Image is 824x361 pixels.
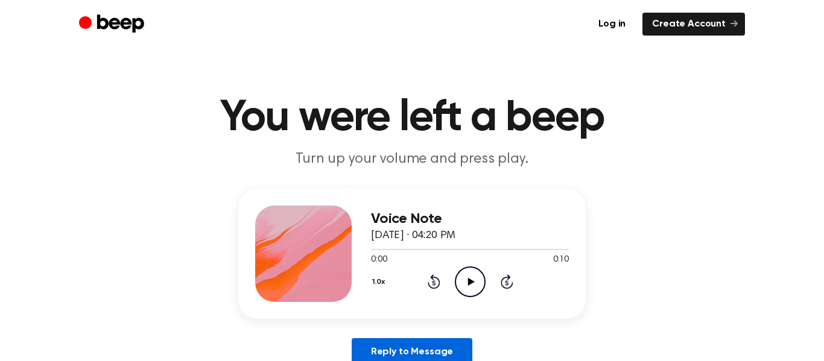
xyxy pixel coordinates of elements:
[79,13,147,36] a: Beep
[642,13,745,36] a: Create Account
[371,211,569,227] h3: Voice Note
[180,149,644,169] p: Turn up your volume and press play.
[371,254,387,266] span: 0:00
[553,254,569,266] span: 0:10
[103,96,721,140] h1: You were left a beep
[371,272,390,292] button: 1.0x
[371,230,455,241] span: [DATE] · 04:20 PM
[589,13,635,36] a: Log in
